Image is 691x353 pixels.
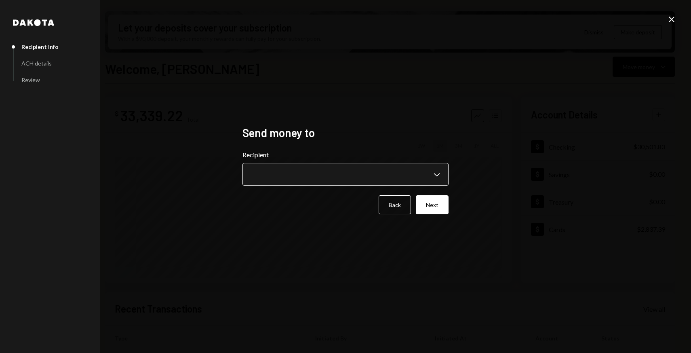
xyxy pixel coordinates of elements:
[416,195,449,214] button: Next
[242,125,449,141] h2: Send money to
[21,43,59,50] div: Recipient info
[242,150,449,160] label: Recipient
[21,76,40,83] div: Review
[242,163,449,186] button: Recipient
[379,195,411,214] button: Back
[21,60,52,67] div: ACH details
